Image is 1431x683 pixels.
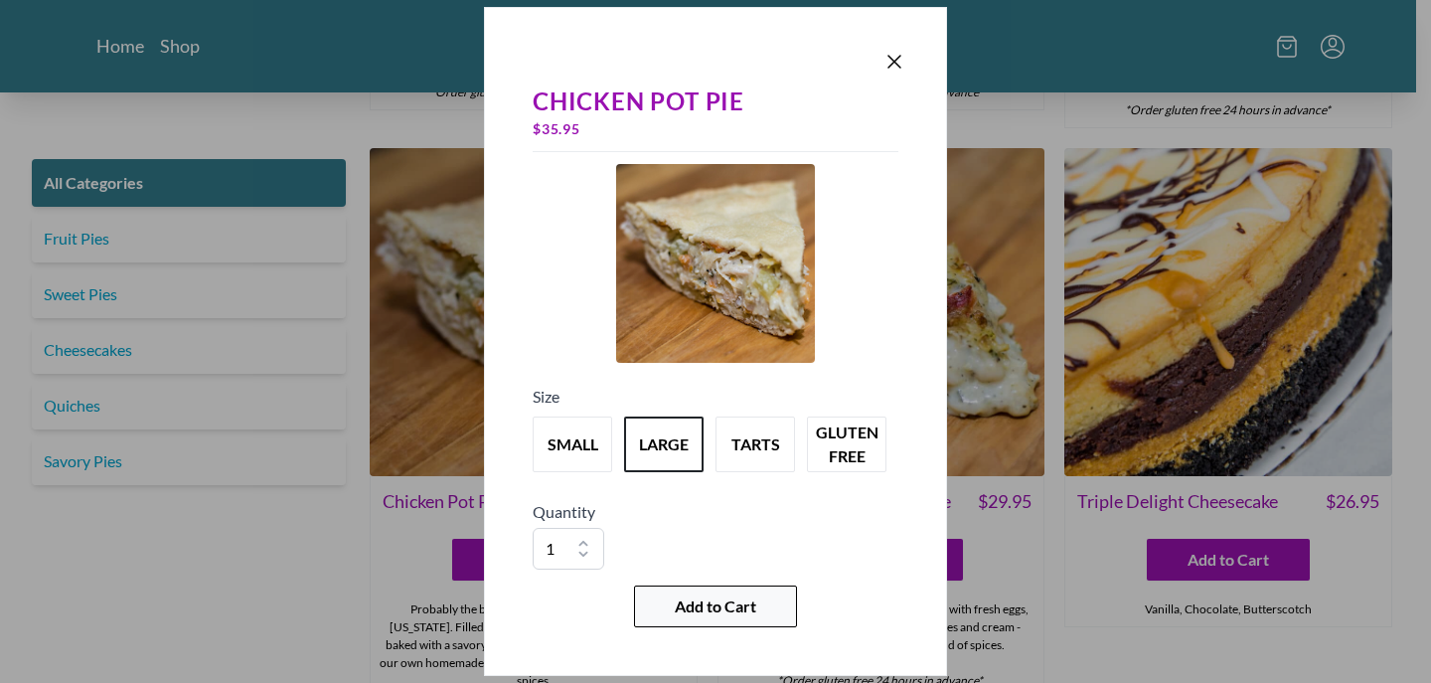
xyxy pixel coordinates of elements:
span: Add to Cart [675,595,756,618]
h5: Quantity [533,500,898,524]
img: Product Image [616,164,815,363]
a: Product Image [616,164,815,369]
button: Variant Swatch [807,417,886,472]
button: Variant Swatch [715,417,795,472]
button: Add to Cart [634,586,797,627]
div: Chicken Pot Pie [533,87,898,115]
button: Variant Swatch [624,417,704,472]
button: Variant Swatch [533,417,612,472]
div: $ 35.95 [533,115,898,143]
h5: Size [533,385,898,409]
button: Close panel [882,50,906,74]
